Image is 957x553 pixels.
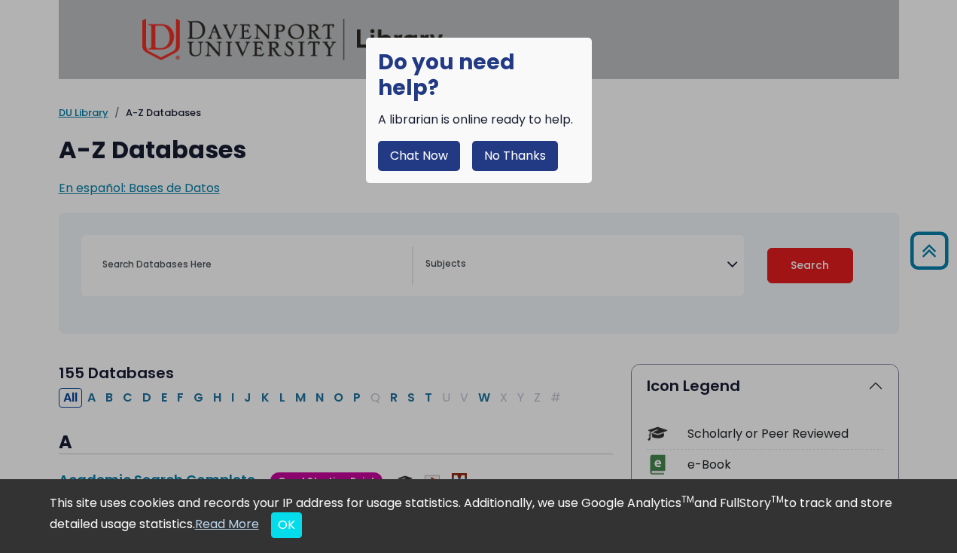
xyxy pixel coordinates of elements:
h1: Do you need help? [378,50,580,100]
sup: TM [681,493,694,506]
div: A librarian is online ready to help. [378,111,580,129]
button: Close [271,512,302,538]
button: Chat Now [378,141,460,171]
button: No Thanks [472,141,558,171]
sup: TM [771,493,784,506]
div: This site uses cookies and records your IP address for usage statistics. Additionally, we use Goo... [50,494,908,538]
a: Read More [195,515,259,533]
